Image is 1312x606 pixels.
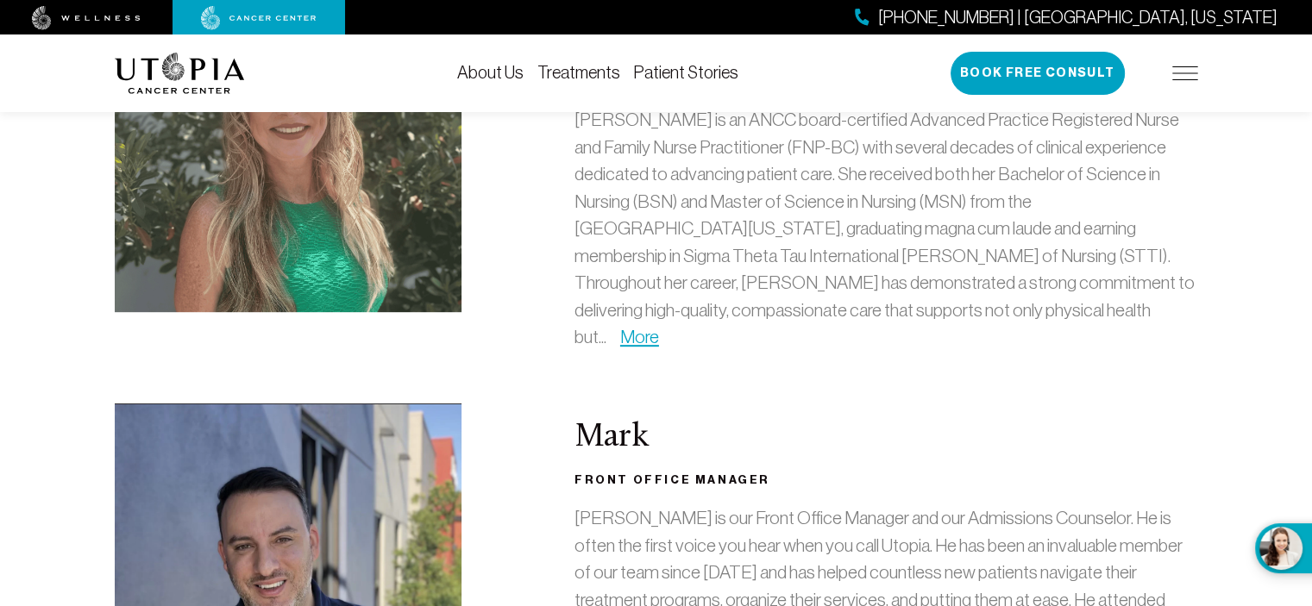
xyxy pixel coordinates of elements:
[457,63,524,82] a: About Us
[574,420,1198,456] h2: Mark
[32,6,141,30] img: wellness
[634,63,738,82] a: Patient Stories
[574,470,1198,490] h3: Front Office Manager
[201,6,317,30] img: cancer center
[1172,66,1198,80] img: icon-hamburger
[574,106,1198,351] p: [PERSON_NAME] is an ANCC board-certified Advanced Practice Registered Nurse and Family Nurse Prac...
[537,63,620,82] a: Treatments
[855,5,1277,30] a: [PHONE_NUMBER] | [GEOGRAPHIC_DATA], [US_STATE]
[620,327,659,347] a: More
[951,52,1125,95] button: Book Free Consult
[115,53,245,94] img: logo
[878,5,1277,30] span: [PHONE_NUMBER] | [GEOGRAPHIC_DATA], [US_STATE]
